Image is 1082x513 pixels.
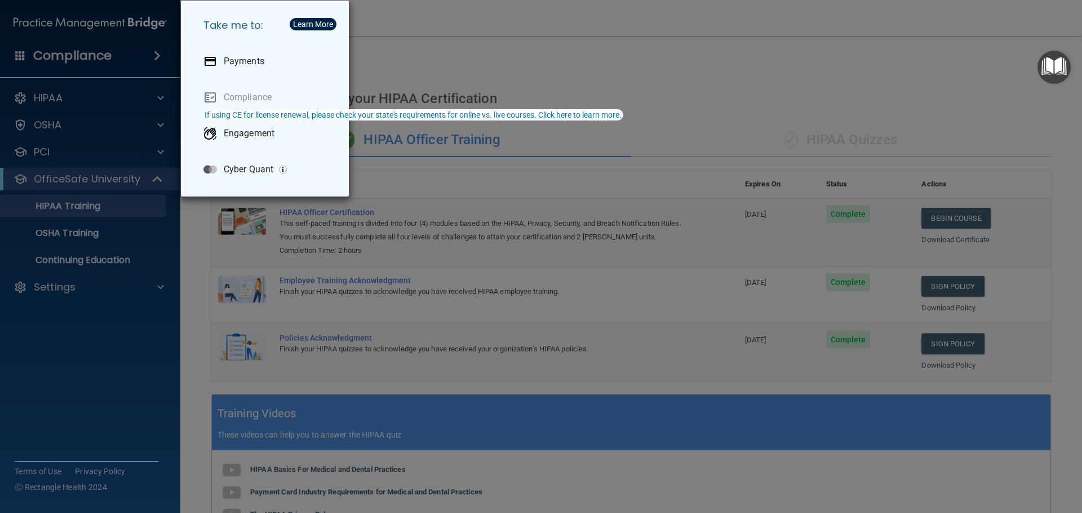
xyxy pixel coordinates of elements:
a: Payments [194,46,340,77]
a: Compliance [194,82,340,113]
button: Learn More [290,18,336,30]
h5: Take me to: [194,10,340,41]
p: Payments [224,56,264,67]
p: Cyber Quant [224,164,273,175]
div: Learn More [293,20,333,28]
button: If using CE for license renewal, please check your state's requirements for online vs. live cours... [203,109,623,121]
div: If using CE for license renewal, please check your state's requirements for online vs. live cours... [205,111,622,119]
a: Engagement [194,118,340,149]
p: Engagement [224,128,274,139]
button: Open Resource Center [1037,51,1071,84]
a: Cyber Quant [194,154,340,185]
